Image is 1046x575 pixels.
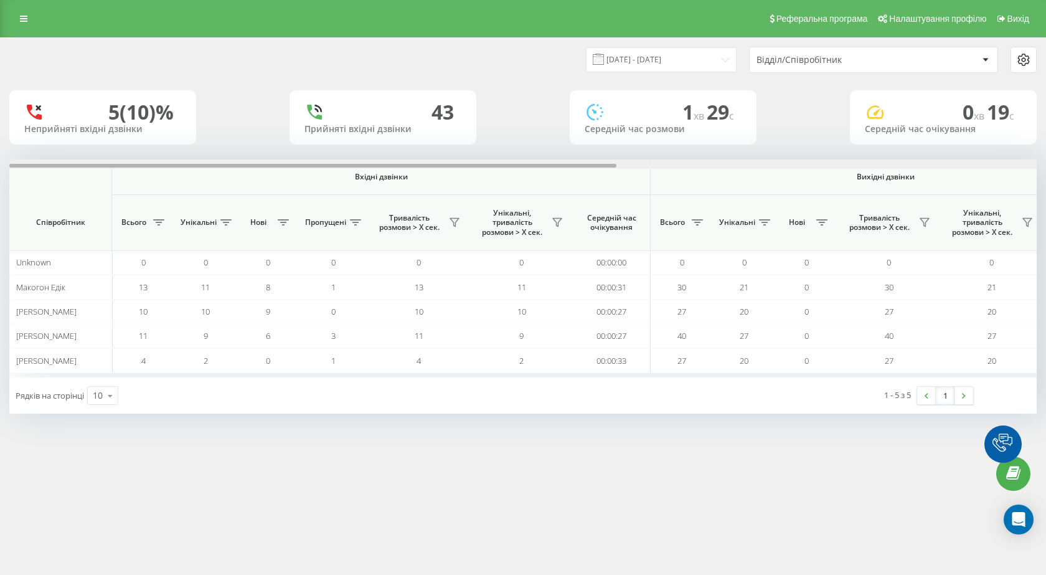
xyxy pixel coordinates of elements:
span: Налаштування профілю [889,14,986,24]
span: 0 [742,257,747,268]
span: [PERSON_NAME] [16,306,77,317]
span: Тривалість розмови > Х сек. [374,213,445,232]
div: 10 [93,389,103,402]
span: 11 [139,330,148,341]
td: 00:00:27 [573,300,651,324]
span: 40 [677,330,686,341]
span: Рядків на сторінці [16,390,84,401]
div: 1 - 5 з 5 [884,389,911,401]
span: 1 [331,355,336,366]
div: Неприйняті вхідні дзвінки [24,124,181,135]
span: 9 [204,330,208,341]
span: Вихід [1007,14,1029,24]
span: 3 [331,330,336,341]
span: Макогон Едік [16,282,65,293]
div: 43 [431,100,454,124]
span: 13 [139,282,148,293]
span: 20 [987,355,996,366]
div: Середній час розмови [585,124,742,135]
span: Вхідні дзвінки [144,172,618,182]
span: 11 [201,282,210,293]
span: 0 [804,330,809,341]
div: Середній час очікування [865,124,1022,135]
span: 8 [266,282,270,293]
span: 20 [740,355,748,366]
span: 10 [517,306,526,317]
span: 11 [415,330,423,341]
span: 0 [804,355,809,366]
span: Unknown [16,257,51,268]
td: 00:00:33 [573,348,651,373]
span: 27 [677,306,686,317]
span: 0 [266,355,270,366]
span: 2 [204,355,208,366]
span: 0 [519,257,524,268]
span: c [729,109,734,123]
span: 27 [885,306,893,317]
span: 0 [141,257,146,268]
span: 27 [677,355,686,366]
span: c [1009,109,1014,123]
span: 10 [139,306,148,317]
span: [PERSON_NAME] [16,355,77,366]
span: 6 [266,330,270,341]
span: хв [974,109,987,123]
span: 13 [415,282,423,293]
span: 30 [677,282,686,293]
span: 20 [740,306,748,317]
span: 0 [989,257,994,268]
span: 27 [885,355,893,366]
td: 00:00:00 [573,250,651,275]
span: Нові [781,217,813,227]
span: Тривалість розмови > Х сек. [844,213,915,232]
span: 21 [987,282,996,293]
div: Відділ/Співробітник [756,55,905,65]
span: 27 [987,330,996,341]
span: 0 [417,257,421,268]
span: 27 [740,330,748,341]
span: Всього [657,217,688,227]
span: 1 [331,282,336,293]
span: 29 [707,98,734,125]
span: Пропущені [305,217,346,227]
span: 0 [804,306,809,317]
a: 1 [936,387,954,404]
span: 0 [804,282,809,293]
td: 00:00:31 [573,275,651,299]
span: Співробітник [20,217,101,227]
span: Унікальні [719,217,755,227]
span: 21 [740,282,748,293]
span: 4 [141,355,146,366]
span: Середній час очікування [582,213,641,232]
span: Унікальні [181,217,217,227]
div: 5 (10)% [108,100,174,124]
span: хв [694,109,707,123]
span: Реферальна програма [776,14,868,24]
span: 4 [417,355,421,366]
span: 40 [885,330,893,341]
span: 0 [887,257,891,268]
span: 0 [804,257,809,268]
span: 0 [204,257,208,268]
td: 00:00:27 [573,324,651,348]
span: 10 [201,306,210,317]
span: Унікальні, тривалість розмови > Х сек. [946,208,1018,237]
span: 9 [519,330,524,341]
span: [PERSON_NAME] [16,330,77,341]
span: 0 [331,257,336,268]
span: 2 [519,355,524,366]
span: 30 [885,282,893,293]
span: 19 [987,98,1014,125]
div: Open Intercom Messenger [1004,505,1034,535]
span: 11 [517,282,526,293]
span: 0 [331,306,336,317]
span: Унікальні, тривалість розмови > Х сек. [476,208,548,237]
span: 0 [680,257,684,268]
span: 1 [682,98,707,125]
span: 0 [963,98,987,125]
span: Всього [118,217,149,227]
span: Нові [243,217,274,227]
span: 9 [266,306,270,317]
span: 0 [266,257,270,268]
div: Прийняті вхідні дзвінки [304,124,461,135]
